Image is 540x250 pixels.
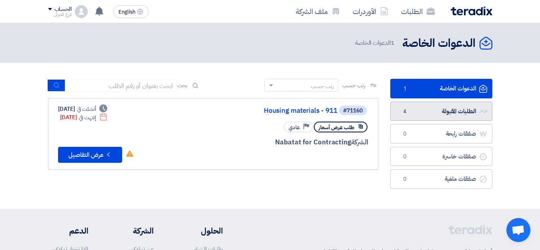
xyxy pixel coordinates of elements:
span: 1 [391,38,394,47]
a: الطلبات المقبولة4 [390,102,492,121]
div: Nabatat for Contracting [176,137,368,148]
button: English [113,5,149,18]
a: الطلبات [395,2,441,21]
div: [DATE] [58,105,108,113]
span: 0 [400,130,410,138]
a: ملف الشركة [289,2,346,21]
img: profile_test.png [75,5,88,18]
a: الأوردرات [346,2,395,21]
div: Open chat [506,218,530,242]
div: [DATE] [60,113,108,122]
span: 4 [400,108,410,116]
li: الحلول [178,225,223,237]
li: الدعم [48,225,88,237]
span: طلب عرض أسعار [319,124,354,131]
a: صفقات ملغية0 [390,169,492,189]
div: فرع الخزان [48,12,72,17]
a: صفقات رابحة0 [390,124,492,144]
span: الدعوات الخاصة [355,38,396,48]
span: عادي [289,124,300,131]
span: بحث [177,81,188,90]
img: Teradix logo [451,6,492,16]
span: 1 [400,85,410,93]
button: عرض التفاصيل [58,147,122,163]
div: رتب حسب [311,82,334,90]
span: رتب حسب [342,81,365,90]
h2: الدعوات الخاصة [402,36,476,51]
span: أنشئت في [77,105,96,113]
span: English [118,9,135,15]
div: الحساب [54,6,72,13]
span: الشركة [351,137,368,147]
span: 0 [400,175,410,183]
span: إنتهت في [79,113,96,122]
span: 0 [400,153,410,161]
a: صفقات خاسرة0 [390,147,492,166]
a: Housing materials - 911 [177,107,337,114]
div: #71160 [343,108,363,114]
a: الدعوات الخاصة1 [390,79,492,98]
li: الشركة [112,225,154,237]
input: ابحث بعنوان أو رقم الطلب [65,80,177,92]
